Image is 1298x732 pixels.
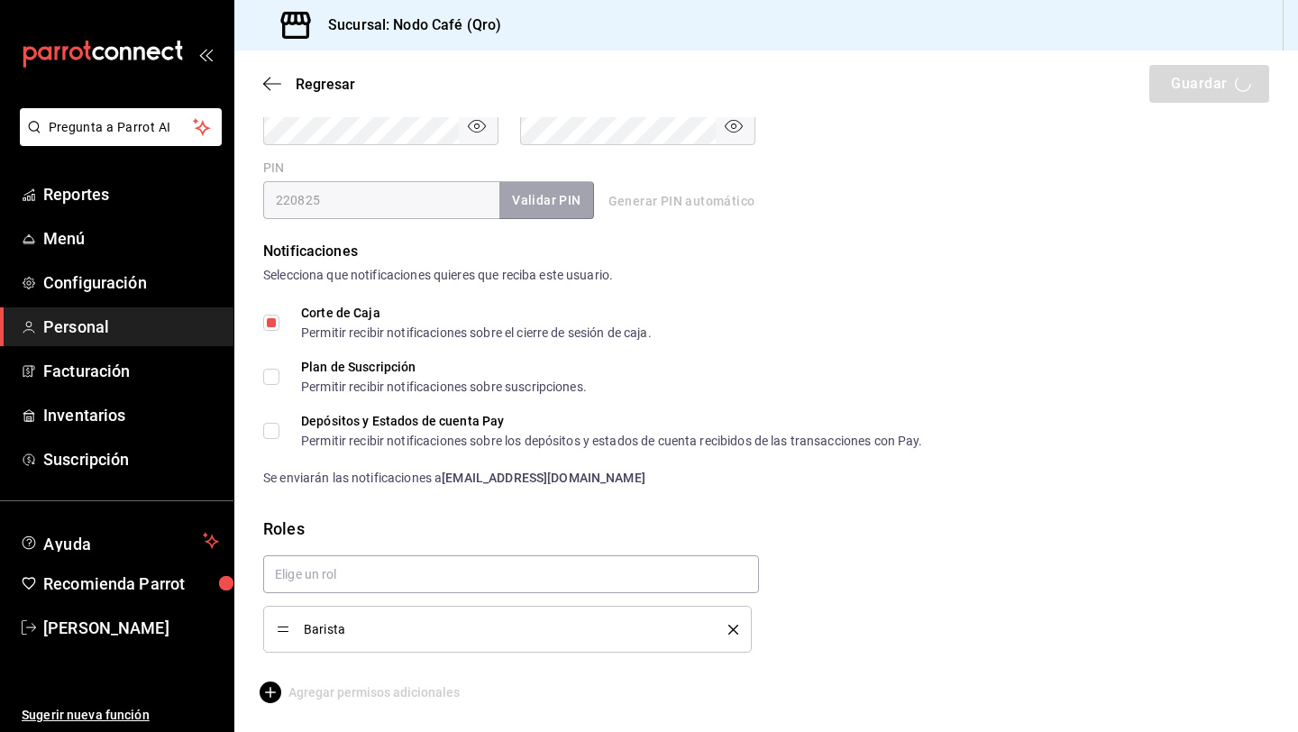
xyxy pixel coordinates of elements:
[263,469,1269,488] div: Se enviarán las notificaciones a
[43,182,219,206] span: Reportes
[43,403,219,427] span: Inventarios
[198,47,213,61] button: open_drawer_menu
[13,131,222,150] a: Pregunta a Parrot AI
[263,241,1269,262] div: Notificaciones
[301,326,652,339] div: Permitir recibir notificaciones sobre el cierre de sesión de caja.
[43,572,219,596] span: Recomienda Parrot
[314,14,501,36] h3: Sucursal: Nodo Café (Qro)
[49,118,194,137] span: Pregunta a Parrot AI
[296,76,355,93] span: Regresar
[43,270,219,295] span: Configuración
[43,530,196,552] span: Ayuda
[22,706,219,725] span: Sugerir nueva función
[301,380,587,393] div: Permitir recibir notificaciones sobre suscripciones.
[716,625,738,635] button: delete
[263,76,355,93] button: Regresar
[43,616,219,640] span: [PERSON_NAME]
[442,471,645,485] strong: [EMAIL_ADDRESS][DOMAIN_NAME]
[43,447,219,471] span: Suscripción
[263,517,1269,541] div: Roles
[304,623,701,636] span: Barista
[43,226,219,251] span: Menú
[43,359,219,383] span: Facturación
[263,266,1269,285] div: Selecciona que notificaciones quieres que reciba este usuario.
[301,361,587,373] div: Plan de Suscripción
[20,108,222,146] button: Pregunta a Parrot AI
[43,315,219,339] span: Personal
[263,181,499,219] input: 3 a 6 dígitos
[301,415,923,427] div: Depósitos y Estados de cuenta Pay
[263,161,284,174] label: PIN
[301,435,923,447] div: Permitir recibir notificaciones sobre los depósitos y estados de cuenta recibidos de las transacc...
[301,307,652,319] div: Corte de Caja
[263,555,759,593] input: Elige un rol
